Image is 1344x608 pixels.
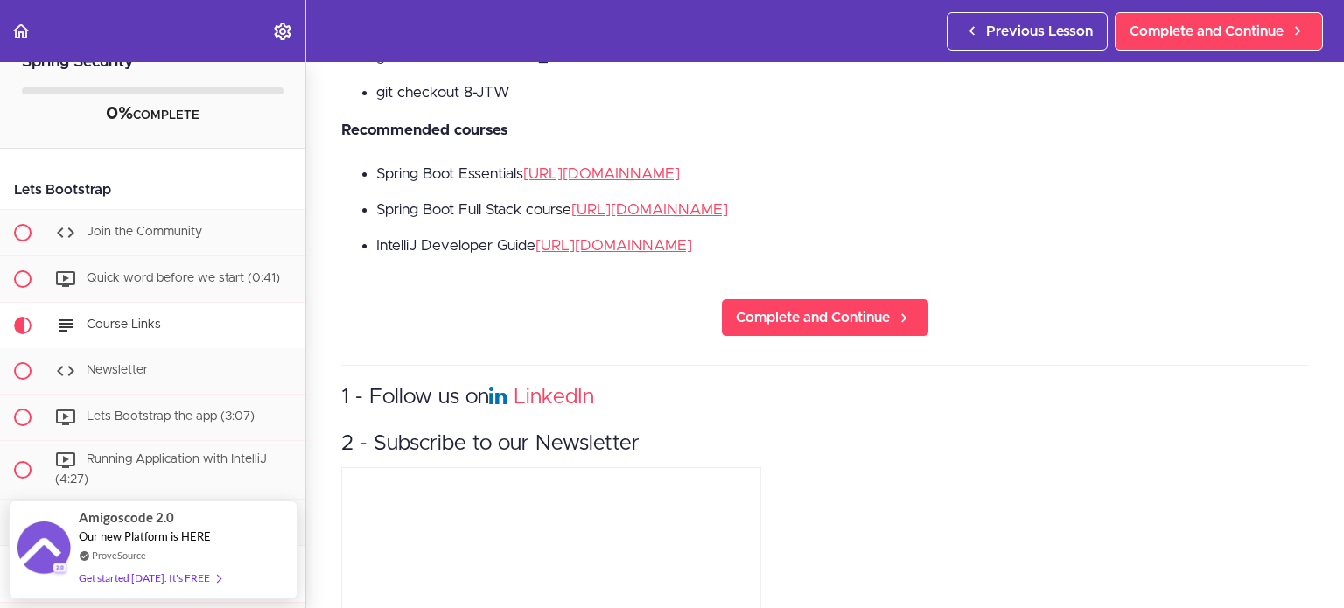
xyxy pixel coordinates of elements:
[1130,21,1284,42] span: Complete and Continue
[736,307,890,328] span: Complete and Continue
[1115,12,1323,51] a: Complete and Continue
[79,529,211,543] span: Our new Platform is HERE
[986,21,1093,42] span: Previous Lesson
[106,105,133,122] span: 0%
[87,410,255,423] span: Lets Bootstrap the app (3:07)
[514,387,594,408] a: LinkedIn
[376,163,1309,185] li: Spring Boot Essentials
[87,318,161,331] span: Course Links
[341,122,507,137] strong: Recommended courses
[87,272,280,284] span: Quick word before we start (0:41)
[376,199,1309,221] li: Spring Boot Full Stack course
[55,453,267,486] span: Running Application with IntelliJ (4:27)
[376,81,1309,104] li: git checkout 8-JTW
[535,238,692,253] a: [URL][DOMAIN_NAME]
[17,521,70,578] img: provesource social proof notification image
[92,548,146,563] a: ProveSource
[79,507,174,528] span: Amigoscode 2.0
[87,226,202,238] span: Join the Community
[341,430,1309,458] h3: 2 - Subscribe to our Newsletter
[22,103,283,126] div: COMPLETE
[523,166,680,181] a: [URL][DOMAIN_NAME]
[341,383,1309,412] h3: 1 - Follow us on
[10,21,31,42] svg: Back to course curriculum
[272,21,293,42] svg: Settings Menu
[721,298,929,337] a: Complete and Continue
[79,568,220,588] div: Get started [DATE]. It's FREE
[376,234,1309,257] li: IntelliJ Developer Guide
[947,12,1108,51] a: Previous Lesson
[87,364,148,376] span: Newsletter
[571,202,728,217] a: [URL][DOMAIN_NAME]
